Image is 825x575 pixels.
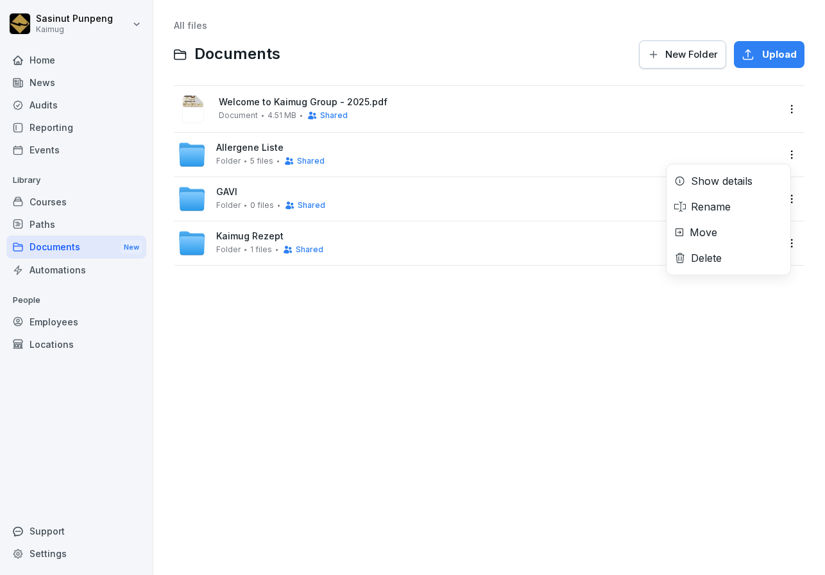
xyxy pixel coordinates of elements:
[691,173,753,189] div: Show details
[691,250,722,266] div: Delete
[690,225,717,240] div: Move
[762,47,797,62] span: Upload
[691,199,731,214] div: Rename
[665,47,718,62] span: New Folder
